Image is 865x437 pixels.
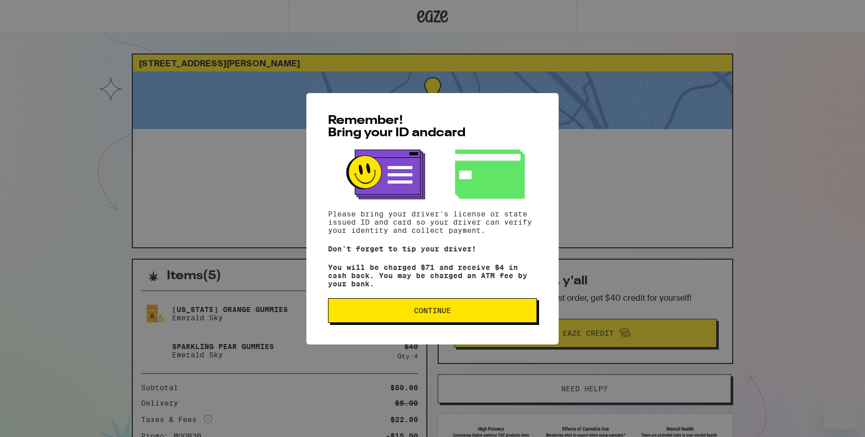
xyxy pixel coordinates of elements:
p: Please bring your driver's license or state issued ID and card so your driver can verify your ide... [328,210,537,234]
iframe: Button to launch messaging window [824,396,857,429]
p: You will be charged $71 and receive $4 in cash back. You may be charged an ATM fee by your bank. [328,263,537,288]
p: Don't forget to tip your driver! [328,245,537,253]
span: Continue [414,307,451,314]
button: Continue [328,298,537,323]
span: Remember! Bring your ID and card [328,115,465,139]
